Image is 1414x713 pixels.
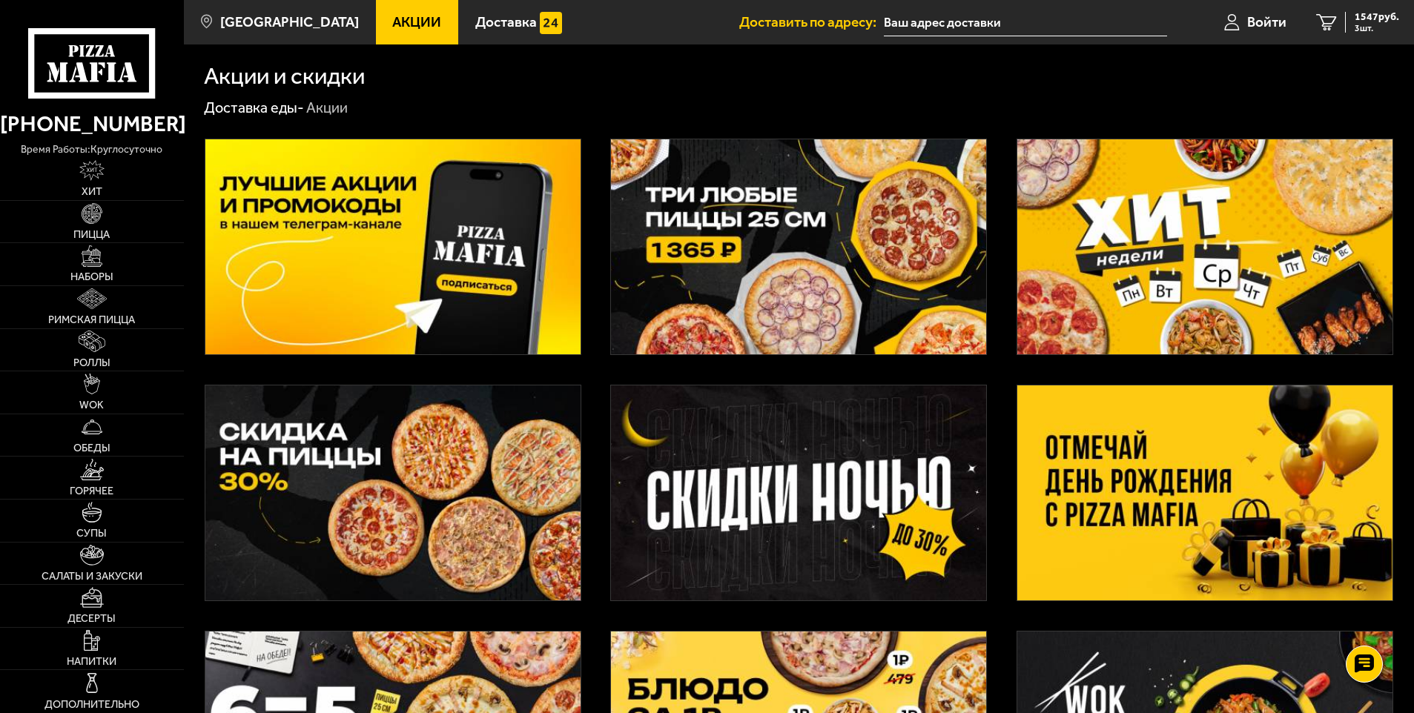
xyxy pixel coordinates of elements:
[392,15,441,29] span: Акции
[70,486,113,497] span: Горячее
[67,657,116,667] span: Напитки
[204,64,365,88] h1: Акции и скидки
[73,443,110,454] span: Обеды
[44,700,139,710] span: Дополнительно
[76,528,107,539] span: Супы
[1355,24,1399,33] span: 3 шт.
[1355,12,1399,22] span: 1547 руб.
[220,15,359,29] span: [GEOGRAPHIC_DATA]
[739,15,884,29] span: Доставить по адресу:
[82,187,102,197] span: Хит
[306,99,348,118] div: Акции
[540,12,562,34] img: 15daf4d41897b9f0e9f617042186c801.svg
[42,571,142,582] span: Салаты и закуски
[884,9,1166,36] input: Ваш адрес доставки
[79,400,104,411] span: WOK
[67,614,116,624] span: Десерты
[1247,15,1286,29] span: Войти
[73,358,110,368] span: Роллы
[73,230,110,240] span: Пицца
[48,315,135,325] span: Римская пицца
[204,99,304,116] a: Доставка еды-
[70,272,113,282] span: Наборы
[475,15,537,29] span: Доставка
